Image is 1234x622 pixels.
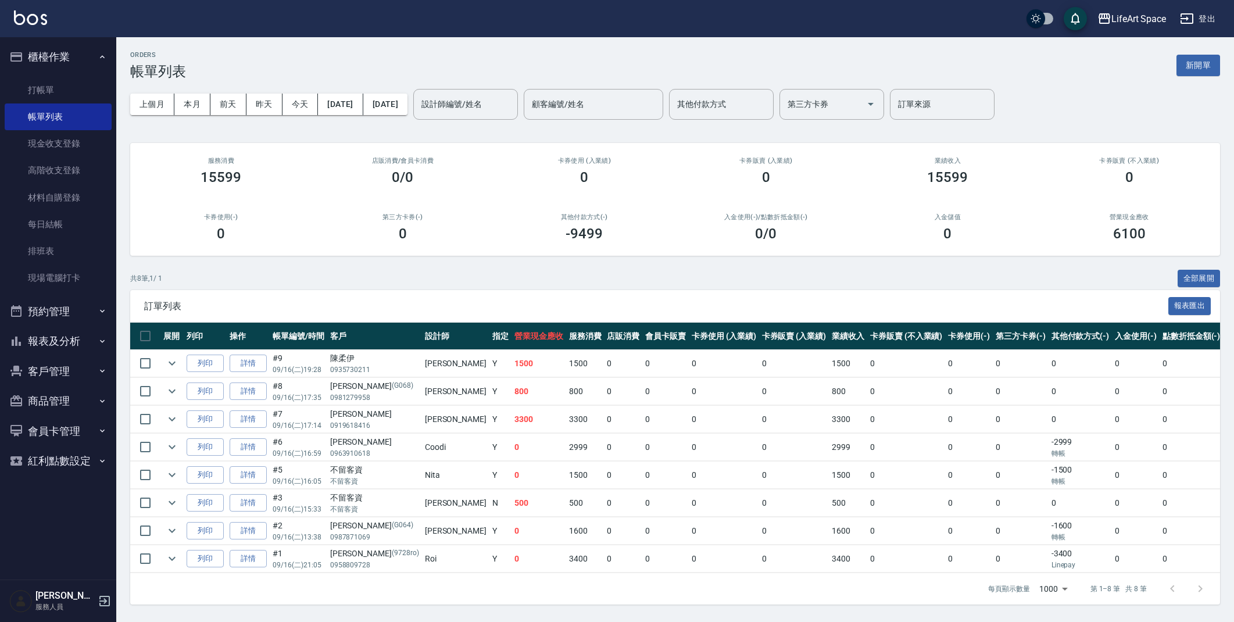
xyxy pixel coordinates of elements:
th: 第三方卡券(-) [993,323,1049,350]
td: 0 [1160,378,1224,405]
button: expand row [163,383,181,400]
td: 800 [829,378,867,405]
h2: 卡券販賣 (入業績) [689,157,843,165]
td: #1 [270,545,327,573]
a: 報表匯出 [1168,300,1211,311]
td: 0 [867,517,945,545]
td: #5 [270,462,327,489]
h3: 0 [580,169,588,185]
td: 0 [867,350,945,377]
p: 轉帳 [1051,532,1110,542]
p: 0987871069 [330,532,419,542]
button: 登出 [1175,8,1220,30]
button: 櫃檯作業 [5,42,112,72]
button: 列印 [187,438,224,456]
button: 列印 [187,355,224,373]
td: 0 [642,434,689,461]
td: 0 [867,378,945,405]
p: 0963910618 [330,448,419,459]
th: 設計師 [422,323,489,350]
a: 新開單 [1176,59,1220,70]
div: [PERSON_NAME] [330,520,419,532]
td: 0 [1049,378,1113,405]
td: 0 [1160,517,1224,545]
td: 1500 [566,350,605,377]
td: 0 [604,517,642,545]
button: [DATE] [363,94,407,115]
h3: -9499 [566,226,603,242]
th: 服務消費 [566,323,605,350]
th: 帳單編號/時間 [270,323,327,350]
p: 09/16 (二) 17:35 [273,392,324,403]
th: 點數折抵金額(-) [1160,323,1224,350]
td: #6 [270,434,327,461]
td: Nita [422,462,489,489]
a: 詳情 [230,410,267,428]
h3: 0/0 [392,169,413,185]
td: [PERSON_NAME] [422,406,489,433]
td: 0 [689,406,759,433]
a: 詳情 [230,355,267,373]
td: 0 [1112,350,1160,377]
div: LifeArt Space [1111,12,1166,26]
button: expand row [163,494,181,512]
td: 0 [642,378,689,405]
td: 0 [993,378,1049,405]
td: -1600 [1049,517,1113,545]
th: 營業現金應收 [512,323,566,350]
td: [PERSON_NAME] [422,350,489,377]
div: [PERSON_NAME] [330,380,419,392]
button: 列印 [187,522,224,540]
td: 0 [945,489,993,517]
a: 高階收支登錄 [5,157,112,184]
h2: 其他付款方式(-) [507,213,661,221]
h2: ORDERS [130,51,186,59]
td: 0 [945,378,993,405]
div: [PERSON_NAME] [330,548,419,560]
th: 卡券使用(-) [945,323,993,350]
button: 列印 [187,383,224,401]
a: 現金收支登錄 [5,130,112,157]
td: 2999 [829,434,867,461]
th: 指定 [489,323,512,350]
td: N [489,489,512,517]
span: 訂單列表 [144,301,1168,312]
th: 業績收入 [829,323,867,350]
p: 不留客資 [330,476,419,487]
td: 800 [512,378,566,405]
h2: 營業現金應收 [1053,213,1207,221]
h2: 卡券販賣 (不入業績) [1053,157,1207,165]
button: 列印 [187,410,224,428]
td: Y [489,517,512,545]
td: #8 [270,378,327,405]
h2: 店販消費 /會員卡消費 [326,157,480,165]
th: 客戶 [327,323,422,350]
th: 入金使用(-) [1112,323,1160,350]
button: 前天 [210,94,246,115]
p: 09/16 (二) 21:05 [273,560,324,570]
td: 3300 [512,406,566,433]
p: Linepay [1051,560,1110,570]
button: expand row [163,550,181,567]
td: 0 [1112,406,1160,433]
h2: 卡券使用(-) [144,213,298,221]
td: 0 [867,545,945,573]
h3: 6100 [1113,226,1146,242]
td: Y [489,434,512,461]
td: 0 [1112,517,1160,545]
h2: 入金使用(-) /點數折抵金額(-) [689,213,843,221]
td: #2 [270,517,327,545]
td: 500 [829,489,867,517]
td: 0 [512,462,566,489]
td: #9 [270,350,327,377]
button: 報表及分析 [5,326,112,356]
td: 0 [1112,545,1160,573]
td: [PERSON_NAME] [422,489,489,517]
a: 詳情 [230,438,267,456]
h2: 卡券使用 (入業績) [507,157,661,165]
button: 昨天 [246,94,282,115]
button: expand row [163,466,181,484]
td: 500 [512,489,566,517]
td: 0 [993,434,1049,461]
td: 0 [512,545,566,573]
